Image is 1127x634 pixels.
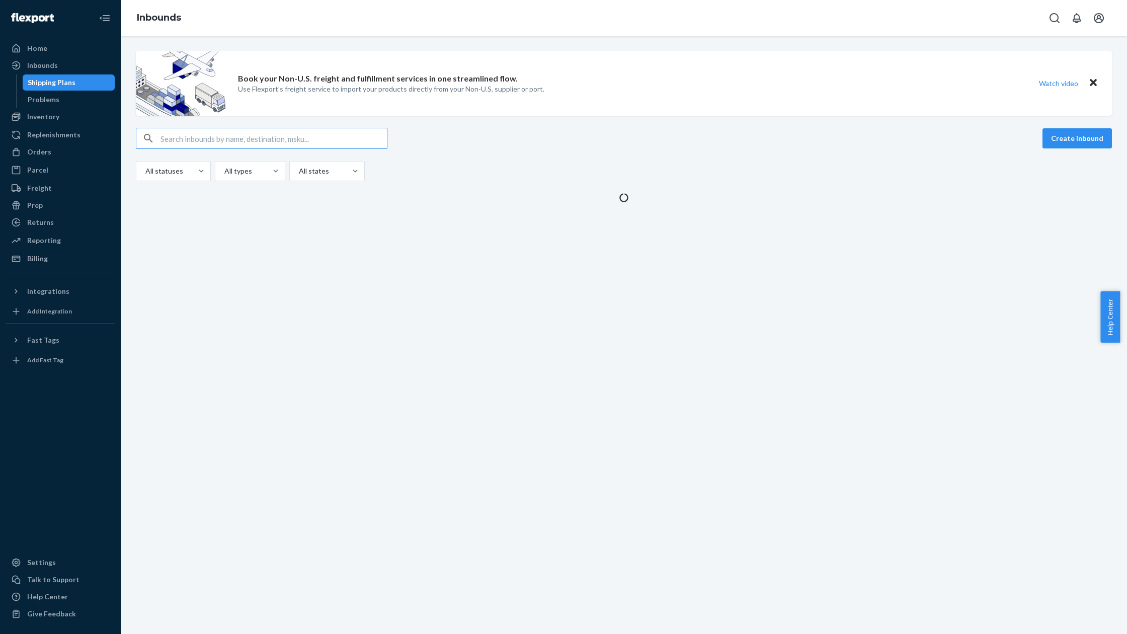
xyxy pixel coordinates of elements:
[6,251,115,267] a: Billing
[27,60,58,70] div: Inbounds
[6,352,115,368] a: Add Fast Tag
[28,95,59,105] div: Problems
[27,356,63,364] div: Add Fast Tag
[1089,8,1109,28] button: Open account menu
[6,554,115,571] a: Settings
[1032,76,1085,91] button: Watch video
[27,254,48,264] div: Billing
[27,286,69,296] div: Integrations
[129,4,189,33] ol: breadcrumbs
[27,235,61,246] div: Reporting
[238,73,518,85] p: Book your Non-U.S. freight and fulfillment services in one streamlined flow.
[27,43,47,53] div: Home
[1087,76,1100,91] button: Close
[6,109,115,125] a: Inventory
[27,307,72,315] div: Add Integration
[6,332,115,348] button: Fast Tags
[27,130,80,140] div: Replenishments
[137,12,181,23] a: Inbounds
[1100,291,1120,343] button: Help Center
[6,303,115,320] a: Add Integration
[6,232,115,249] a: Reporting
[1042,128,1112,148] button: Create inbound
[6,127,115,143] a: Replenishments
[6,589,115,605] a: Help Center
[1067,8,1087,28] button: Open notifications
[160,128,387,148] input: Search inbounds by name, destination, msku...
[6,572,115,588] button: Talk to Support
[6,40,115,56] a: Home
[95,8,115,28] button: Close Navigation
[27,592,68,602] div: Help Center
[238,84,544,94] p: Use Flexport’s freight service to import your products directly from your Non-U.S. supplier or port.
[6,144,115,160] a: Orders
[27,165,48,175] div: Parcel
[27,335,59,345] div: Fast Tags
[298,166,299,176] input: All states
[6,180,115,196] a: Freight
[11,13,54,23] img: Flexport logo
[23,74,115,91] a: Shipping Plans
[144,166,145,176] input: All statuses
[23,92,115,108] a: Problems
[27,609,76,619] div: Give Feedback
[223,166,224,176] input: All types
[6,162,115,178] a: Parcel
[27,575,79,585] div: Talk to Support
[6,214,115,230] a: Returns
[27,217,54,227] div: Returns
[28,77,75,88] div: Shipping Plans
[27,200,43,210] div: Prep
[27,112,59,122] div: Inventory
[27,147,51,157] div: Orders
[1044,8,1065,28] button: Open Search Box
[6,606,115,622] button: Give Feedback
[27,183,52,193] div: Freight
[6,283,115,299] button: Integrations
[6,57,115,73] a: Inbounds
[6,197,115,213] a: Prep
[27,558,56,568] div: Settings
